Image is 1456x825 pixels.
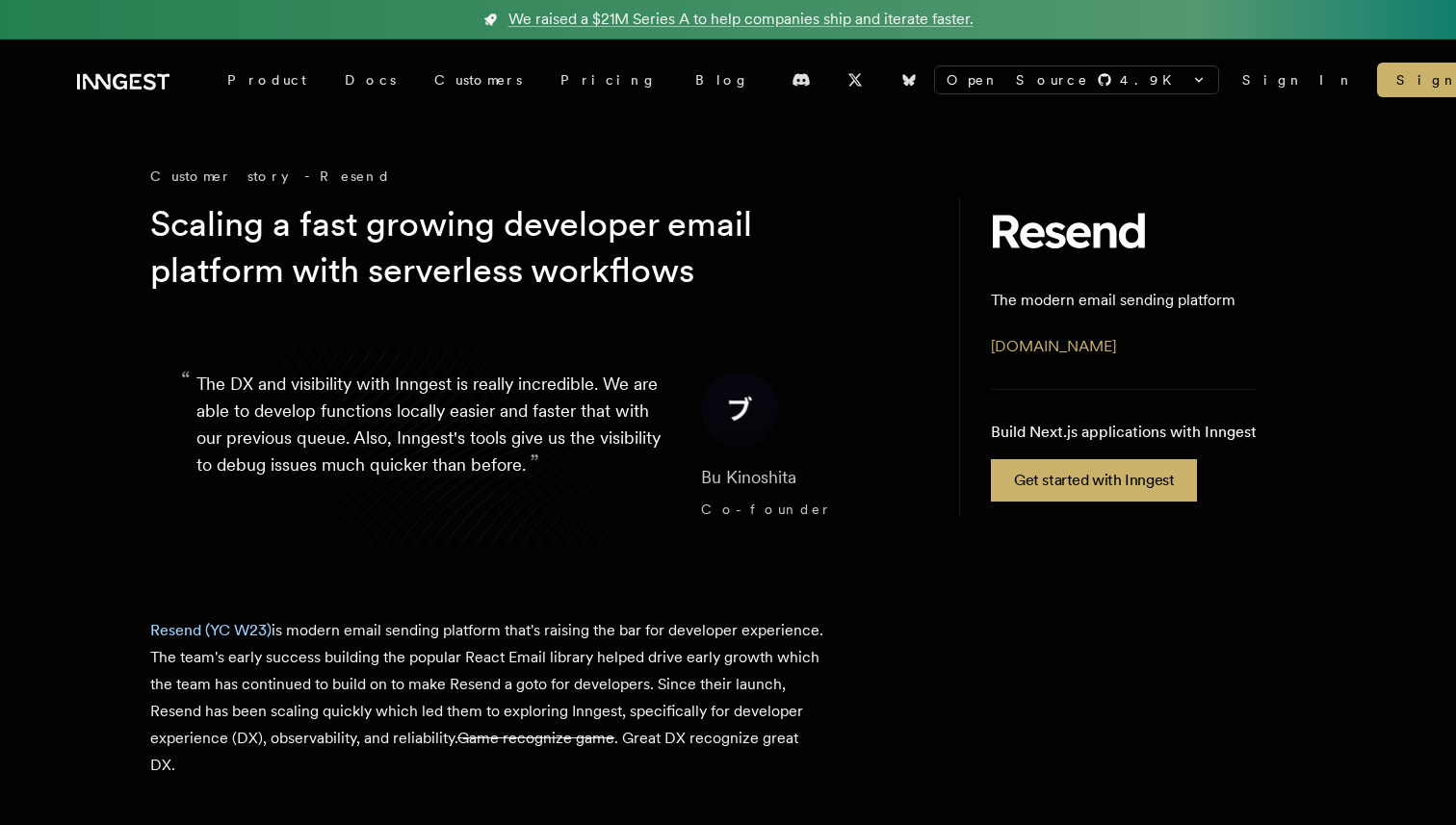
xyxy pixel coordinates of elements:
[150,201,890,294] h1: Scaling a fast growing developer email platform with serverless workflows
[991,213,1145,250] img: Resend's logo
[991,421,1257,444] p: Build Next.js applications with Inngest
[888,64,930,95] a: Bluesky
[530,449,539,477] span: ”
[325,63,415,97] a: Docs
[415,63,541,97] a: Customers
[947,70,1089,90] span: Open Source
[150,621,272,639] a: Resend (YC W23)
[1120,70,1183,90] span: 4.9 K
[701,371,778,448] img: Image of Bu Kinoshita
[780,64,822,95] a: Discord
[701,467,796,487] span: Bu Kinoshita
[1242,70,1354,90] a: Sign In
[541,63,676,97] a: Pricing
[834,64,876,95] a: X
[196,371,670,525] p: The DX and visibility with Inngest is really incredible. We are able to develop functions locally...
[150,167,921,186] div: Customer story - Resend
[150,617,824,779] p: is modern email sending platform that's raising the bar for developer experience. The team's earl...
[208,63,325,97] div: Product
[676,63,768,97] a: Blog
[991,459,1197,502] a: Get started with Inngest
[457,729,614,747] del: Game recognize game
[991,289,1235,312] p: The modern email sending platform
[508,8,974,31] span: We raised a $21M Series A to help companies ship and iterate faster.
[701,502,831,517] span: Co-founder
[181,374,191,386] span: “
[991,337,1116,355] a: [DOMAIN_NAME]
